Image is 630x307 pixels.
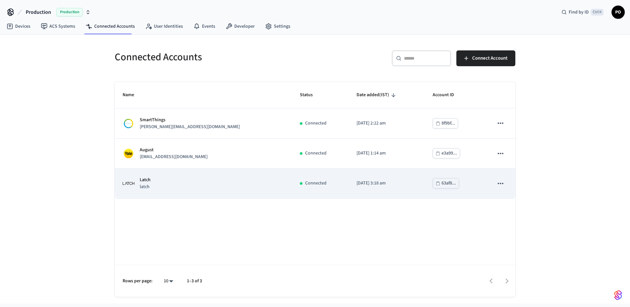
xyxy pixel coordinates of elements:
[140,20,188,32] a: User Identities
[140,124,240,130] p: [PERSON_NAME][EMAIL_ADDRESS][DOMAIN_NAME]
[140,177,151,183] p: Latch
[305,150,327,157] p: Connected
[456,50,515,66] button: Connect Account
[36,20,80,32] a: ACS Systems
[556,6,609,18] div: Find by IDCtrl K
[115,82,515,199] table: sticky table
[357,150,417,157] p: [DATE] 1:14 am
[442,119,455,127] div: 8f9bf...
[614,290,622,300] img: SeamLogoGradient.69752ec5.svg
[433,90,463,100] span: Account ID
[305,180,327,187] p: Connected
[1,20,36,32] a: Devices
[442,149,457,157] div: e3a99...
[357,90,398,100] span: Date added(IST)
[56,8,83,16] span: Production
[140,147,208,153] p: August
[442,179,456,187] div: 63af8...
[612,6,625,19] button: PO
[357,120,417,127] p: [DATE] 2:22 am
[591,9,604,15] span: Ctrl K
[123,90,143,100] span: Name
[160,276,176,286] div: 10
[300,90,321,100] span: Status
[433,178,459,188] button: 63af8...
[220,20,260,32] a: Developer
[115,50,311,64] h5: Connected Accounts
[612,6,624,18] span: PO
[260,20,296,32] a: Settings
[433,118,458,128] button: 8f9bf...
[123,278,153,285] p: Rows per page:
[140,153,208,160] p: [EMAIL_ADDRESS][DOMAIN_NAME]
[569,9,589,15] span: Find by ID
[472,54,507,63] span: Connect Account
[188,20,220,32] a: Events
[433,148,460,158] button: e3a99...
[26,8,51,16] span: Production
[80,20,140,32] a: Connected Accounts
[140,183,151,190] p: latch
[123,148,134,159] img: Yale Logo, Square
[187,278,202,285] p: 1–3 of 3
[305,120,327,127] p: Connected
[123,178,134,189] img: Latch Building
[123,118,134,129] img: Smartthings Logo, Square
[357,180,417,187] p: [DATE] 3:18 am
[140,117,240,124] p: SmartThings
